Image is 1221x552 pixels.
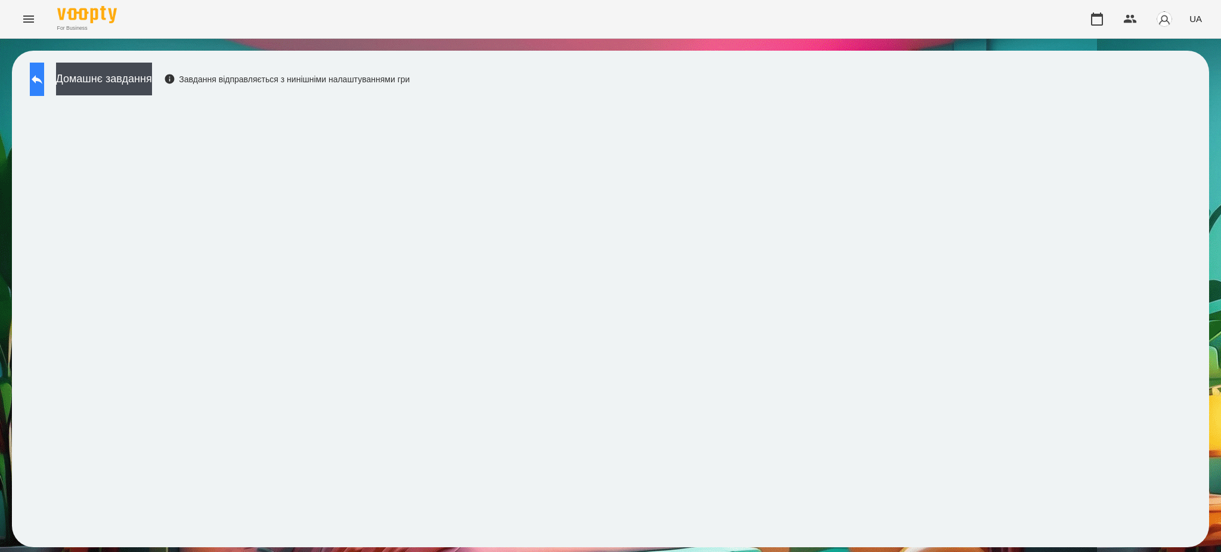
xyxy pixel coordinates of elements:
[56,63,152,95] button: Домашнє завдання
[1156,11,1173,27] img: avatar_s.png
[1185,8,1207,30] button: UA
[164,73,410,85] div: Завдання відправляється з нинішніми налаштуваннями гри
[57,6,117,23] img: Voopty Logo
[14,5,43,33] button: Menu
[57,24,117,32] span: For Business
[1189,13,1202,25] span: UA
